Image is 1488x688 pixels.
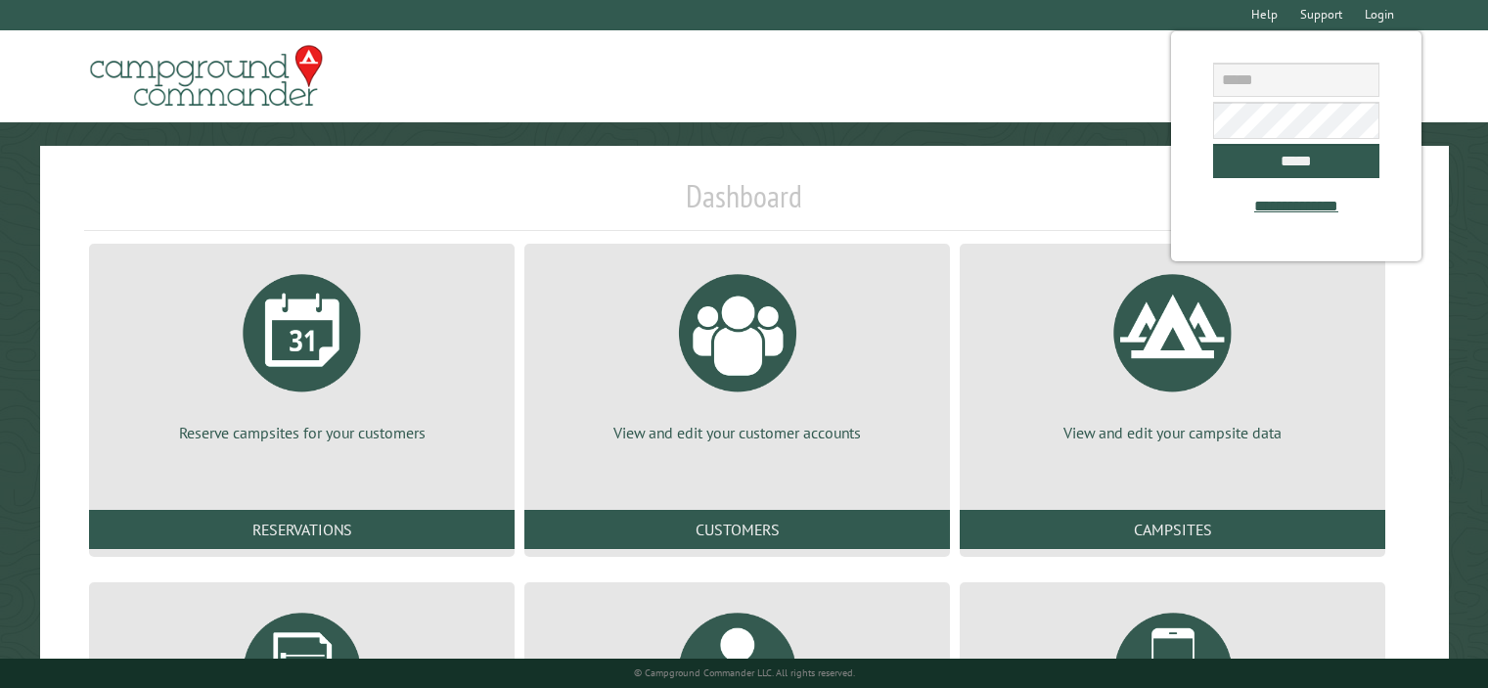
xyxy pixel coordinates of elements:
[983,422,1362,443] p: View and edit your campsite data
[84,38,329,115] img: Campground Commander
[960,510,1385,549] a: Campsites
[113,422,491,443] p: Reserve campsites for your customers
[634,666,855,679] small: © Campground Commander LLC. All rights reserved.
[548,259,926,443] a: View and edit your customer accounts
[113,259,491,443] a: Reserve campsites for your customers
[84,177,1404,231] h1: Dashboard
[524,510,950,549] a: Customers
[983,259,1362,443] a: View and edit your campsite data
[548,422,926,443] p: View and edit your customer accounts
[89,510,515,549] a: Reservations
